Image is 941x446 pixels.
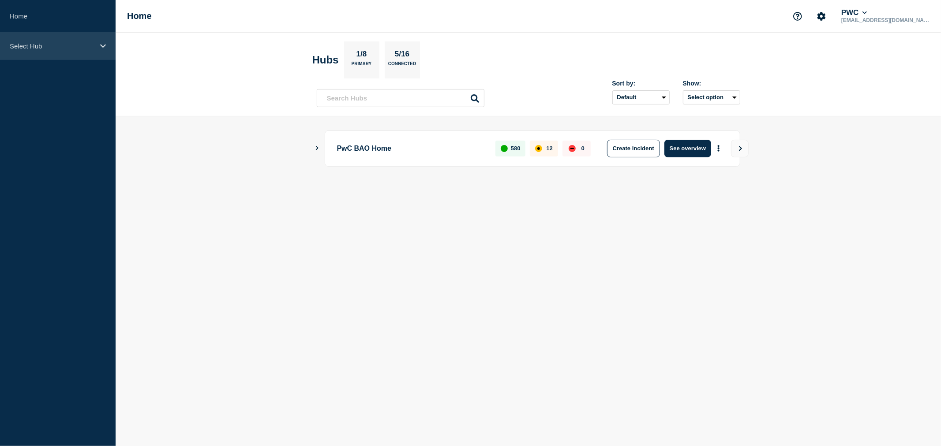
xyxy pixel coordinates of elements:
h2: Hubs [312,54,339,66]
p: PwC BAO Home [337,140,486,157]
p: 5/16 [391,50,412,61]
button: Support [788,7,807,26]
p: 1/8 [353,50,370,61]
p: 0 [581,145,585,152]
p: 580 [511,145,521,152]
button: Select option [683,90,740,104]
p: [EMAIL_ADDRESS][DOMAIN_NAME] [840,17,931,23]
div: Sort by: [612,80,670,87]
div: up [501,145,508,152]
p: Connected [388,61,416,71]
input: Search Hubs [317,89,484,107]
button: Create incident [607,140,660,157]
button: Account settings [812,7,831,26]
p: Primary [352,61,372,71]
div: affected [535,145,542,152]
select: Sort by [612,90,670,104]
button: View [731,140,749,157]
h1: Home [127,11,152,21]
div: down [569,145,576,152]
p: Select Hub [10,42,94,50]
p: 12 [546,145,552,152]
div: Show: [683,80,740,87]
button: See overview [664,140,711,157]
button: Show Connected Hubs [315,145,319,152]
button: PWC [840,8,869,17]
button: More actions [713,140,724,156]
